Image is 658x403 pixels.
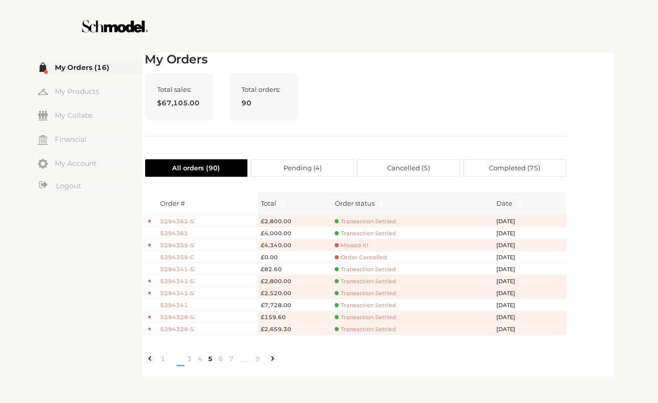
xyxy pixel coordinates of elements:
span: ••• [237,353,253,365]
span: 5294341-S1 [160,289,195,298]
span: [DATE] [496,217,526,226]
a: My Products [38,84,143,98]
span: Transaction Settled [335,314,396,321]
a: 1 [158,354,169,363]
span: 5294341-S2 [160,277,195,286]
a: 9 [253,354,263,363]
li: Next Page [267,354,276,363]
td: £0.00 [258,251,332,263]
div: Order status [335,198,375,208]
span: caret-down [379,203,384,208]
span: Transaction Settled [335,302,396,309]
span: Cancelled ( 5 ) [387,160,430,176]
span: Transaction Settled [335,290,396,297]
li: Next 5 Pages [237,351,253,367]
span: Transaction Settled [335,230,396,237]
a: Financial [38,132,143,146]
span: 5294341-S3 [160,265,195,274]
td: £4,000.00 [258,227,332,239]
li: Previous 5 Pages [169,351,185,367]
span: Transaction Settled [335,218,396,225]
span: Transaction Settled [335,326,396,333]
span: [DATE] [496,325,526,334]
td: £2,659.30 [258,323,332,335]
td: £7,728.00 [258,299,332,311]
a: My Collabs [38,108,143,122]
img: my-friends.svg [38,111,48,120]
a: My Orders (16) [38,60,143,74]
td: £82.60 [258,263,332,275]
span: 5294328-S2 [160,313,195,322]
span: 5294328-S1 [160,325,195,334]
span: $67,105.00 [158,97,201,108]
img: my-account.svg [38,159,48,169]
span: Completed ( 75 ) [489,160,540,176]
span: 5294359-C [160,253,195,262]
span: caret-down [516,203,522,208]
span: Total orders: [242,85,285,93]
img: my-hanger.svg [38,87,48,97]
span: caret-up [379,199,384,205]
span: [DATE] [496,277,526,286]
span: Transaction Settled [335,266,396,273]
span: Total sales: [158,85,201,93]
span: Missed it! [335,242,368,249]
span: 90 [242,97,285,108]
td: £4,340.00 [258,239,332,251]
span: [DATE] [496,301,526,310]
span: [DATE] [496,229,526,238]
td: £2,800.00 [258,275,332,287]
td: £2,520.00 [258,287,332,299]
span: [DATE] [496,241,526,250]
td: £159.60 [258,311,332,323]
span: 5294359-S1 [160,241,195,250]
span: Order Cancelled [335,254,387,261]
a: 6 [216,354,226,363]
img: my-financial.svg [38,135,48,145]
span: [DATE] [496,313,526,322]
span: Pending ( 4 ) [283,160,322,176]
span: caret-down [280,203,286,208]
td: £2,800.00 [258,215,332,227]
a: My Account [38,156,143,170]
h2: My Orders [145,52,566,67]
div: Menu [38,60,143,194]
span: Total [261,198,276,208]
a: Logout [38,180,143,192]
span: Date [496,198,512,208]
span: caret-up [280,199,286,205]
img: my-order.svg [38,62,48,72]
span: [DATE] [496,265,526,274]
span: [DATE] [496,289,526,298]
th: Order # [157,192,258,215]
span: [DATE] [496,253,526,262]
span: caret-up [516,199,522,205]
li: Previous Page [145,354,154,363]
a: 7 [226,354,237,363]
span: All orders ( 90 ) [172,160,220,176]
span: 5294341 [160,301,195,310]
a: 3 [185,354,195,363]
a: 5 [206,354,216,363]
a: 4 [195,354,206,363]
span: 5294362 [160,229,195,238]
span: 5294362-S1 [160,217,195,226]
span: Transaction Settled [335,278,396,285]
